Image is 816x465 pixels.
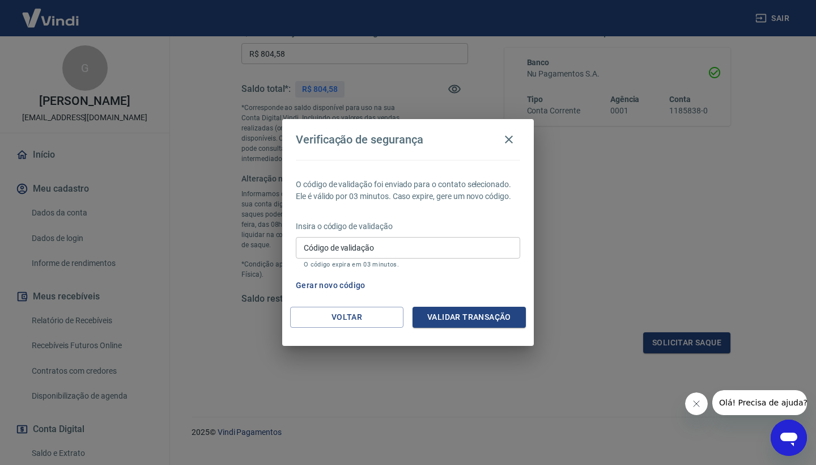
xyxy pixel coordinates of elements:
button: Gerar novo código [291,275,370,296]
iframe: Mensagem da empresa [712,390,807,415]
iframe: Fechar mensagem [685,392,708,415]
button: Validar transação [413,307,526,328]
h4: Verificação de segurança [296,133,423,146]
p: Insira o código de validação [296,221,520,232]
p: O código de validação foi enviado para o contato selecionado. Ele é válido por 03 minutos. Caso e... [296,179,520,202]
iframe: Botão para abrir a janela de mensagens [771,420,807,456]
button: Voltar [290,307,403,328]
p: O código expira em 03 minutos. [304,261,512,268]
span: Olá! Precisa de ajuda? [7,8,95,17]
